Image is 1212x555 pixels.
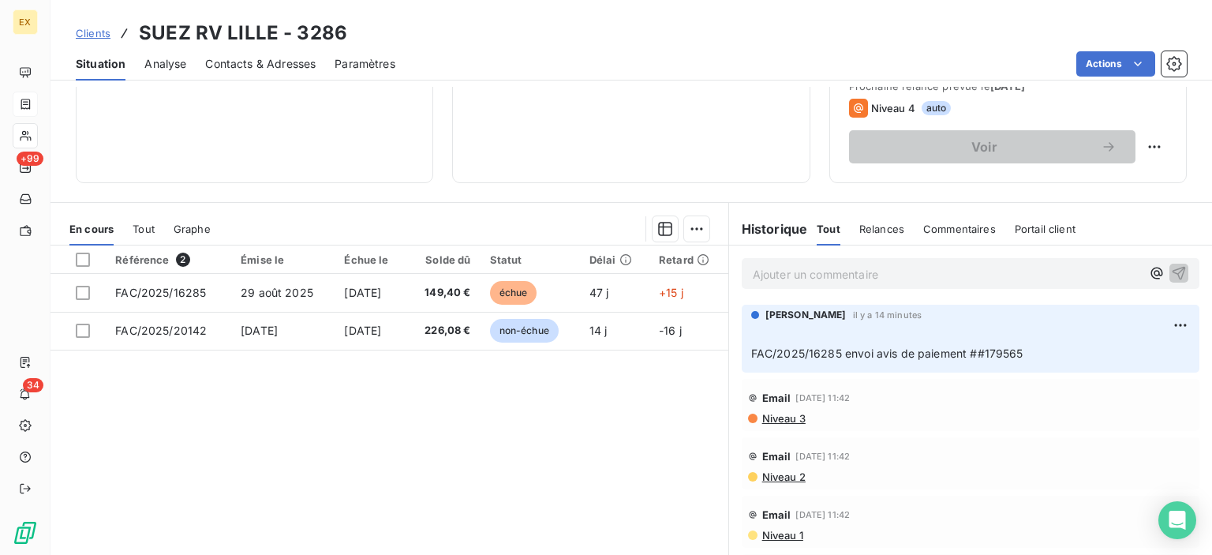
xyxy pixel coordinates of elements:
[174,223,211,235] span: Graphe
[729,219,808,238] h6: Historique
[659,286,683,299] span: +15 j
[115,324,207,337] span: FAC/2025/20142
[761,529,803,542] span: Niveau 1
[76,25,110,41] a: Clients
[344,286,381,299] span: [DATE]
[133,223,155,235] span: Tout
[923,223,996,235] span: Commentaires
[795,393,850,403] span: [DATE] 11:42
[490,281,537,305] span: échue
[761,471,806,483] span: Niveau 2
[659,324,682,337] span: -16 j
[795,452,850,461] span: [DATE] 11:42
[76,56,125,72] span: Situation
[817,223,840,235] span: Tout
[589,286,609,299] span: 47 j
[765,308,847,322] span: [PERSON_NAME]
[589,253,640,266] div: Délai
[416,323,470,339] span: 226,08 €
[490,319,559,343] span: non-échue
[241,286,313,299] span: 29 août 2025
[76,27,110,39] span: Clients
[115,253,222,267] div: Référence
[416,253,470,266] div: Solde dû
[241,324,278,337] span: [DATE]
[589,324,608,337] span: 14 j
[849,130,1135,163] button: Voir
[241,253,325,266] div: Émise le
[1015,223,1075,235] span: Portail client
[115,286,206,299] span: FAC/2025/16285
[17,152,43,166] span: +99
[751,347,1023,360] span: FAC/2025/16285 envoi avis de paiement ##179565
[13,520,38,546] img: Logo LeanPay
[344,324,381,337] span: [DATE]
[23,378,43,392] span: 34
[922,101,952,115] span: auto
[762,450,791,463] span: Email
[416,285,470,301] span: 149,40 €
[762,392,791,404] span: Email
[490,253,570,266] div: Statut
[659,253,719,266] div: Retard
[853,310,922,320] span: il y a 14 minutes
[868,141,1101,153] span: Voir
[762,508,791,521] span: Email
[139,19,347,47] h3: SUEZ RV LILLE - 3286
[1076,51,1155,77] button: Actions
[335,56,395,72] span: Paramètres
[761,412,806,425] span: Niveau 3
[205,56,316,72] span: Contacts & Adresses
[871,102,915,114] span: Niveau 4
[795,510,850,519] span: [DATE] 11:42
[1158,501,1196,539] div: Open Intercom Messenger
[176,253,190,267] span: 2
[859,223,904,235] span: Relances
[69,223,114,235] span: En cours
[344,253,397,266] div: Échue le
[13,9,38,35] div: EX
[144,56,186,72] span: Analyse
